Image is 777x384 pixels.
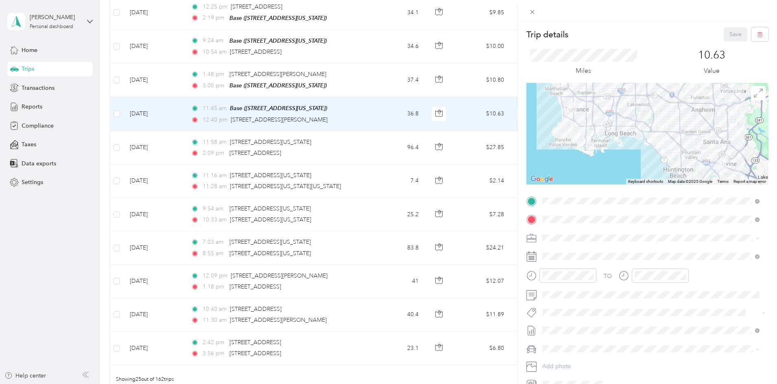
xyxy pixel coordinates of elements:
[526,29,568,40] p: Trip details
[733,179,766,184] a: Report a map error
[604,272,612,280] div: TO
[704,66,720,76] p: Value
[668,179,712,184] span: Map data ©2025 Google
[717,179,729,184] a: Terms (opens in new tab)
[528,174,555,184] img: Google
[528,174,555,184] a: Open this area in Google Maps (opens a new window)
[576,66,591,76] p: Miles
[628,179,663,184] button: Keyboard shortcuts
[698,49,725,62] p: 10.63
[731,338,777,384] iframe: Everlance-gr Chat Button Frame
